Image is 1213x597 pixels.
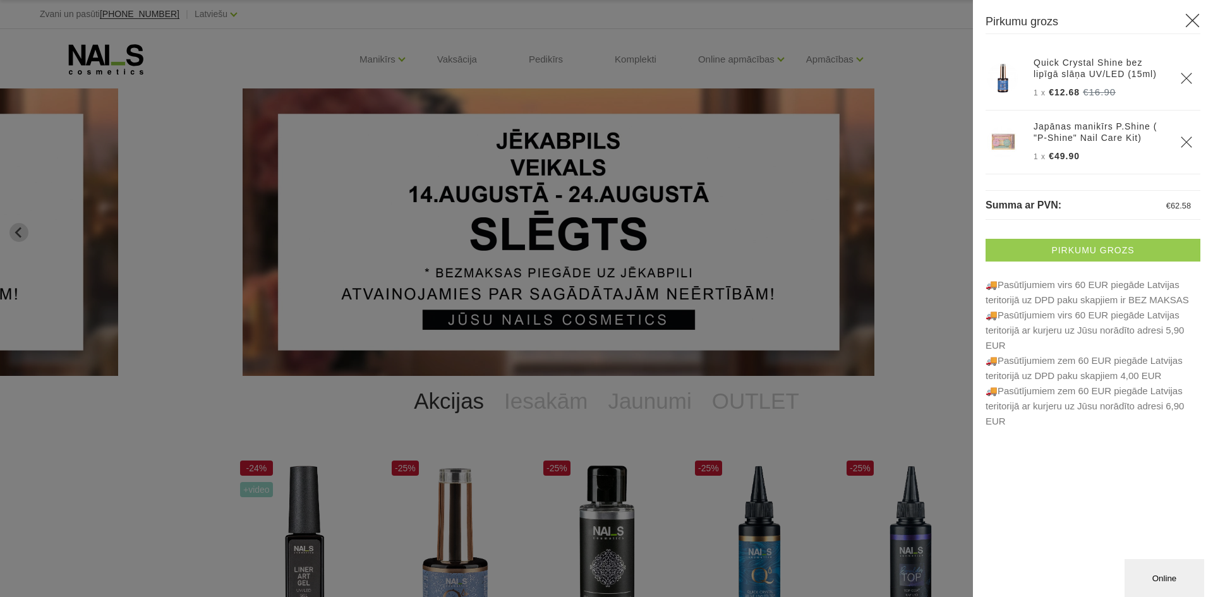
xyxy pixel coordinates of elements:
a: Delete [1180,72,1193,85]
span: 1 x [1034,152,1046,161]
a: Japānas manikīrs P.Shine ( "P-Shine" Nail Care Kit) [1034,121,1165,143]
a: Pirkumu grozs [986,239,1200,262]
iframe: chat widget [1125,557,1207,597]
span: Summa ar PVN: [986,200,1061,210]
span: 62.58 [1171,201,1191,210]
h3: Pirkumu grozs [986,13,1200,34]
span: €49.90 [1049,151,1080,161]
a: Quick Crystal Shine bez lipīgā slāņa UV/LED (15ml) [1034,57,1165,80]
a: Delete [1180,136,1193,148]
p: 🚚Pasūtījumiem virs 60 EUR piegāde Latvijas teritorijā uz DPD paku skapjiem ir BEZ MAKSAS 🚚Pas... [986,277,1200,429]
s: €16.90 [1083,87,1116,97]
span: 1 x [1034,88,1046,97]
span: €12.68 [1049,87,1080,97]
span: € [1166,201,1171,210]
